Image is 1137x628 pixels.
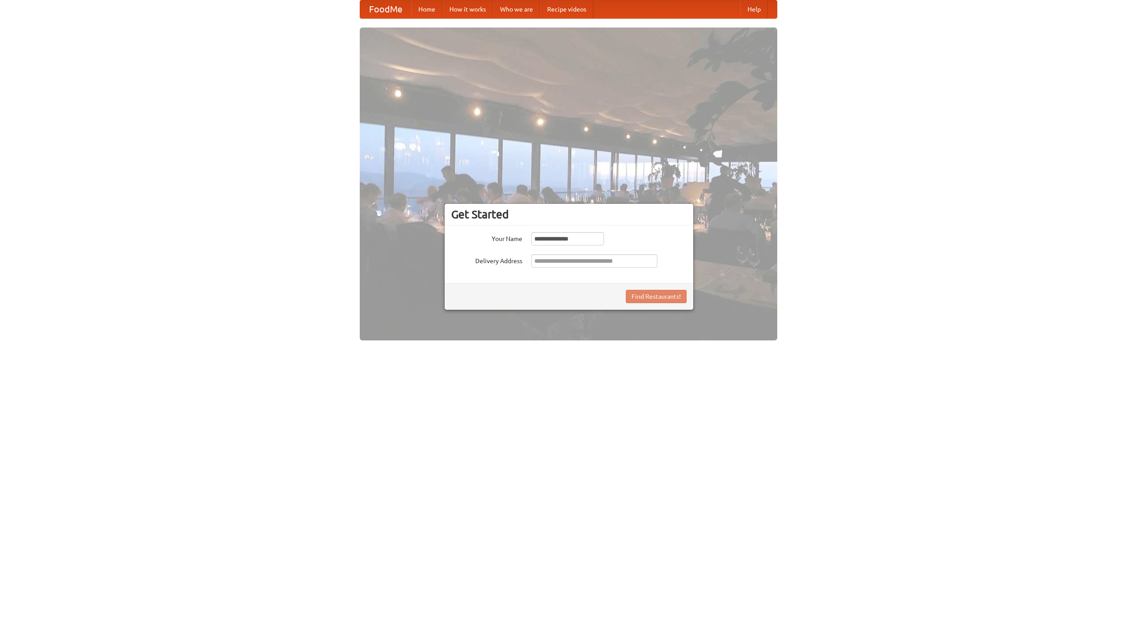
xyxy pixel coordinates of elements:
label: Your Name [451,232,522,243]
h3: Get Started [451,208,687,221]
a: Who we are [493,0,540,18]
a: Recipe videos [540,0,593,18]
a: FoodMe [360,0,411,18]
a: How it works [442,0,493,18]
button: Find Restaurants! [626,290,687,303]
a: Help [740,0,768,18]
label: Delivery Address [451,254,522,265]
a: Home [411,0,442,18]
